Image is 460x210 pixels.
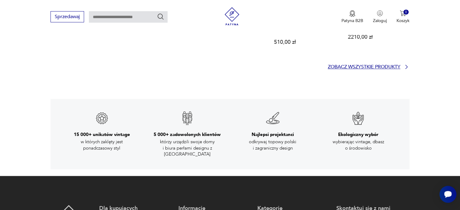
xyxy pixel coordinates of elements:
[157,13,164,20] button: Szukaj
[74,131,130,137] h3: 15 000+ unikatów vintage
[274,14,333,35] p: Modernistyczny stolik Intarsia [GEOGRAPHIC_DATA], lata 60.
[341,10,363,24] button: Patyna B2B
[325,139,391,151] p: wybierając vintage, dbasz o środowisko
[51,11,84,22] button: Sprzedawaj
[252,131,294,137] h3: Najlepsi projektanci
[266,111,280,125] img: Znak gwarancji jakości
[396,10,409,24] button: 0Koszyk
[349,10,355,17] img: Ikona medalu
[180,111,194,125] img: Znak gwarancji jakości
[400,10,406,16] img: Ikona koszyka
[377,10,383,16] img: Ikonka użytkownika
[154,139,220,157] p: którzy urządzili swoje domy i biura perłami designu z [GEOGRAPHIC_DATA]
[341,18,363,24] p: Patyna B2B
[373,18,387,24] p: Zaloguj
[223,7,241,25] img: Patyna - sklep z meblami i dekoracjami vintage
[341,10,363,24] a: Ikona medaluPatyna B2B
[403,10,409,15] div: 0
[347,34,406,40] p: 2210,00 zł
[351,111,365,125] img: Znak gwarancji jakości
[69,139,135,151] p: w których zaklęty jest ponadczasowy styl
[439,186,456,203] iframe: Smartsupp widget button
[328,65,400,69] p: Zobacz wszystkie produkty
[274,40,333,45] p: 510,00 zł
[373,10,387,24] button: Zaloguj
[95,111,109,125] img: Znak gwarancji jakości
[240,139,306,151] p: odkrywaj topowy polski i zagraniczny design
[338,131,378,137] h3: Ekologiczny wybór
[396,18,409,24] p: Koszyk
[154,131,221,137] h3: 5 000+ zadowolonych klientów
[51,15,84,19] a: Sprzedawaj
[328,64,409,70] a: Zobacz wszystkie produkty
